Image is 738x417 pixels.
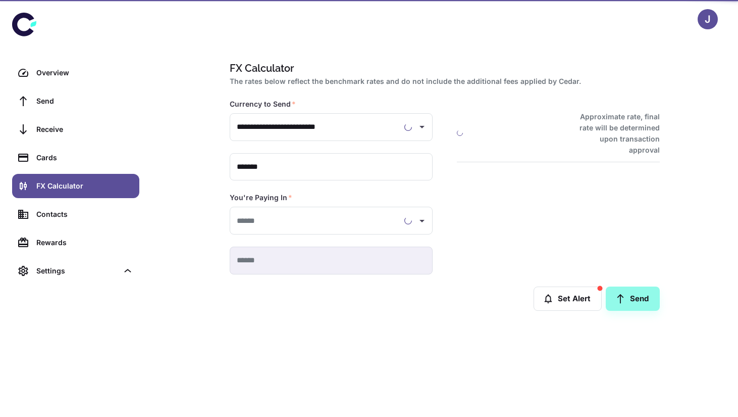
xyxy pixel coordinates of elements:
[230,193,292,203] label: You're Paying In
[12,230,139,255] a: Rewards
[36,96,133,107] div: Send
[36,124,133,135] div: Receive
[698,9,718,29] button: J
[36,265,118,276] div: Settings
[36,67,133,78] div: Overview
[36,209,133,220] div: Contacts
[568,111,660,156] h6: Approximate rate, final rate will be determined upon transaction approval
[12,259,139,283] div: Settings
[230,61,656,76] h1: FX Calculator
[12,61,139,85] a: Overview
[12,146,139,170] a: Cards
[12,174,139,198] a: FX Calculator
[606,287,660,311] a: Send
[415,120,429,134] button: Open
[36,152,133,163] div: Cards
[534,287,602,311] button: Set Alert
[12,202,139,226] a: Contacts
[12,89,139,113] a: Send
[230,99,296,109] label: Currency to Send
[12,117,139,142] a: Receive
[36,180,133,192] div: FX Calculator
[36,237,133,248] div: Rewards
[415,214,429,228] button: Open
